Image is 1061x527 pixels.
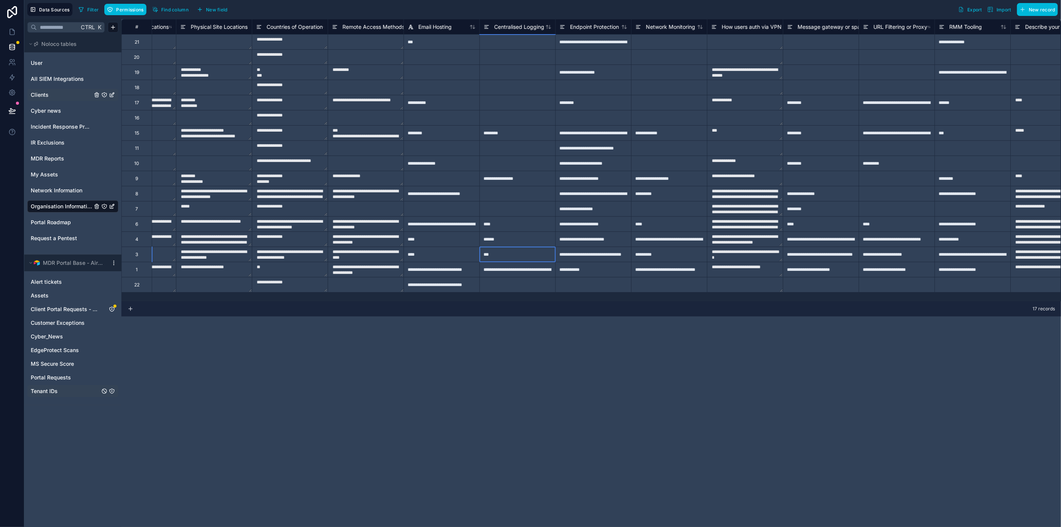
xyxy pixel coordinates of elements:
[31,319,100,327] a: Customer Exceptions
[31,59,92,67] a: User
[116,7,143,13] span: Permissions
[31,139,64,146] span: IR Exclusions
[27,57,118,69] div: User
[1014,3,1058,16] a: New record
[646,23,695,31] span: Network Monitoring
[135,221,138,227] div: 6
[31,234,92,242] a: Request a Pentest
[267,23,323,31] span: Countries of Operation
[949,23,982,31] span: RMM Tooling
[75,4,102,15] button: Filter
[31,360,74,368] span: MS Secure Score
[135,115,139,121] div: 16
[34,260,40,266] img: Airtable Logo
[31,171,92,178] a: My Assets
[31,219,71,226] span: Portal Roadmap
[27,232,118,244] div: Request a Pentest
[31,292,49,299] span: Assets
[127,24,146,30] div: #
[135,39,139,45] div: 21
[27,289,118,302] div: Assets
[27,168,118,181] div: My Assets
[343,23,405,31] span: Remote Access Methods
[31,219,92,226] a: Portal Roadmap
[1033,306,1055,312] span: 17 records
[31,187,92,194] a: Network Information
[1017,3,1058,16] button: New record
[27,317,118,329] div: Customer Exceptions
[27,303,118,315] div: Client Portal Requests - Sync from JIRA
[27,358,118,370] div: MS Secure Score
[135,252,138,258] div: 3
[418,23,452,31] span: Email Hosting
[31,107,92,115] a: Cyber news
[31,360,100,368] a: MS Secure Score
[31,234,77,242] span: Request a Pentest
[135,176,138,182] div: 9
[43,259,104,267] span: MDR Portal Base - Airtable
[31,187,82,194] span: Network Information
[494,23,544,31] span: Centralised Logging
[31,203,92,210] a: Organisation Information
[136,267,138,273] div: 1
[31,374,71,381] span: Portal Requests
[149,4,191,15] button: Find column
[41,40,77,48] span: Noloco tables
[27,3,72,16] button: Data Sources
[985,3,1014,16] button: Import
[31,374,100,381] a: Portal Requests
[194,4,230,15] button: New field
[722,23,782,31] span: How users auth via VPN
[31,387,58,395] span: Tenant IDs
[104,4,149,15] a: Permissions
[39,7,70,13] span: Data Sources
[31,59,42,67] span: User
[27,39,114,49] button: Noloco tables
[27,137,118,149] div: IR Exclusions
[31,123,92,131] span: Incident Response Preference
[31,155,64,162] span: MDR Reports
[27,153,118,165] div: MDR Reports
[31,75,84,83] span: All SIEM Integrations
[31,155,92,162] a: MDR Reports
[31,278,100,286] a: Alert tickets
[27,105,118,117] div: Cyber news
[798,23,880,31] span: Message gateway or spam filters
[161,7,189,13] span: Find column
[31,346,100,354] a: EdgeProtect Scans
[31,319,85,327] span: Customer Exceptions
[135,145,139,151] div: 11
[31,292,100,299] a: Assets
[135,100,139,106] div: 17
[31,333,100,340] a: Cyber_News
[1029,7,1055,13] span: New record
[874,23,927,31] span: URL Filtering or Proxy
[135,85,139,91] div: 18
[31,91,92,99] a: Clients
[27,216,118,228] div: Portal Roadmap
[31,387,100,395] a: Tenant IDs
[570,23,619,31] span: Endpoint Protection
[27,184,118,197] div: Network Information
[80,22,96,32] span: Ctrl
[27,89,118,101] div: Clients
[134,54,140,60] div: 20
[27,276,118,288] div: Alert tickets
[27,330,118,343] div: Cyber_News
[967,7,982,13] span: Export
[31,305,100,313] a: Client Portal Requests - Sync from [GEOGRAPHIC_DATA]
[27,371,118,384] div: Portal Requests
[956,3,985,16] button: Export
[31,346,79,354] span: EdgeProtect Scans
[31,75,92,83] a: All SIEM Integrations
[27,73,118,85] div: All SIEM Integrations
[27,121,118,133] div: Incident Response Preference
[27,258,108,268] button: Airtable LogoMDR Portal Base - Airtable
[997,7,1011,13] span: Import
[206,7,228,13] span: New field
[104,4,146,15] button: Permissions
[135,206,138,212] div: 7
[27,344,118,356] div: EdgeProtect Scans
[27,200,118,212] div: Organisation Information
